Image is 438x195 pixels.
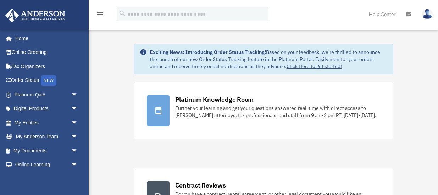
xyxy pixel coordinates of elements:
[5,102,89,116] a: Digital Productsarrow_drop_down
[96,12,104,18] a: menu
[422,9,433,19] img: User Pic
[175,181,226,190] div: Contract Reviews
[287,63,342,69] a: Click Here to get started!
[175,95,254,104] div: Platinum Knowledge Room
[3,9,67,22] img: Anderson Advisors Platinum Portal
[71,88,85,102] span: arrow_drop_down
[5,31,85,45] a: Home
[96,10,104,18] i: menu
[41,75,56,86] div: NEW
[5,158,89,172] a: Online Learningarrow_drop_down
[150,49,387,70] div: Based on your feedback, we're thrilled to announce the launch of our new Order Status Tracking fe...
[175,105,380,119] div: Further your learning and get your questions answered real-time with direct access to [PERSON_NAM...
[5,45,89,60] a: Online Ordering
[134,82,393,139] a: Platinum Knowledge Room Further your learning and get your questions answered real-time with dire...
[150,49,266,55] strong: Exciting News: Introducing Order Status Tracking!
[71,130,85,144] span: arrow_drop_down
[71,144,85,158] span: arrow_drop_down
[71,116,85,130] span: arrow_drop_down
[5,116,89,130] a: My Entitiesarrow_drop_down
[118,10,126,17] i: search
[5,73,89,88] a: Order StatusNEW
[5,88,89,102] a: Platinum Q&Aarrow_drop_down
[5,130,89,144] a: My Anderson Teamarrow_drop_down
[5,59,89,73] a: Tax Organizers
[71,102,85,116] span: arrow_drop_down
[5,144,89,158] a: My Documentsarrow_drop_down
[71,158,85,172] span: arrow_drop_down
